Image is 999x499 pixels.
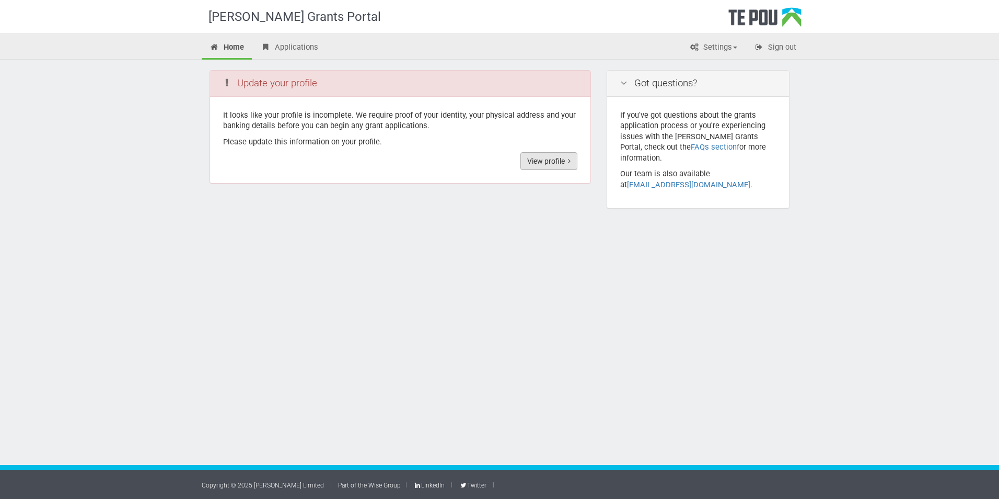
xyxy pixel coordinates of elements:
a: Applications [253,37,326,60]
a: Settings [681,37,745,60]
p: Please update this information on your profile. [223,137,577,148]
p: If you've got questions about the grants application process or you're experiencing issues with t... [620,110,776,164]
div: Got questions? [607,71,789,97]
a: Home [202,37,252,60]
p: It looks like your profile is incomplete. We require proof of your identity, your physical addres... [223,110,577,131]
a: Part of the Wise Group [338,482,401,489]
p: Our team is also available at . [620,168,776,190]
a: FAQs section [691,142,737,152]
div: Te Pou Logo [728,7,801,33]
a: LinkedIn [413,482,445,489]
div: Update your profile [210,71,590,97]
a: Sign out [746,37,804,60]
a: Twitter [459,482,486,489]
a: View profile [520,152,577,170]
a: [EMAIL_ADDRESS][DOMAIN_NAME] [627,180,750,189]
a: Copyright © 2025 [PERSON_NAME] Limited [202,482,324,489]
